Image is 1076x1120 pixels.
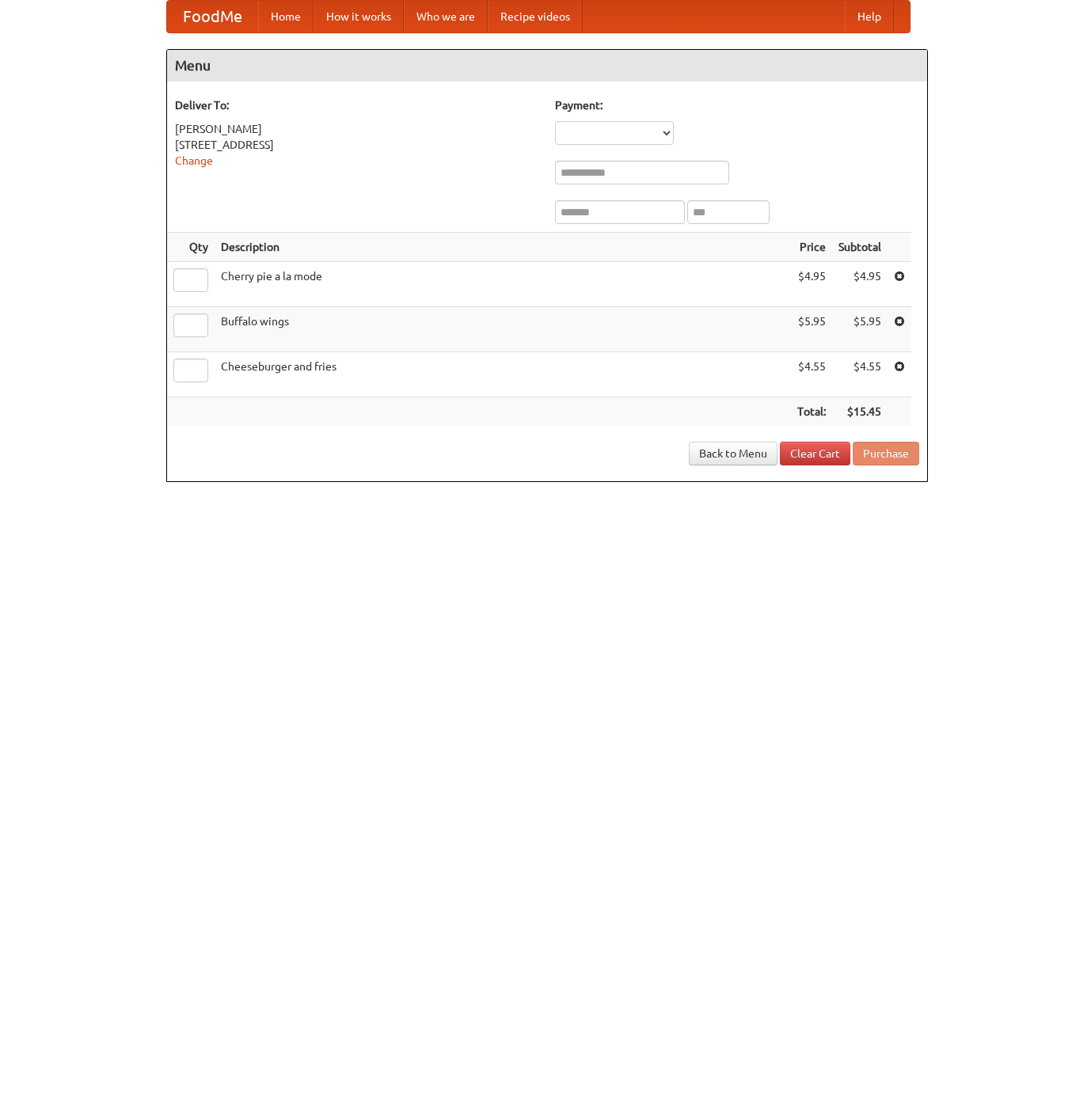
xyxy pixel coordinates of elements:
th: Qty [167,233,215,262]
td: $5.95 [791,307,832,352]
a: Clear Cart [780,442,850,465]
th: Description [215,233,791,262]
th: $15.45 [832,397,888,427]
a: Change [175,154,213,167]
a: Who we are [404,1,488,32]
td: $4.55 [791,352,832,397]
td: Buffalo wings [215,307,791,352]
div: [STREET_ADDRESS] [175,137,539,153]
td: $5.95 [832,307,888,352]
td: $4.95 [832,262,888,307]
a: Back to Menu [689,442,778,465]
button: Purchase [853,442,919,465]
h5: Payment: [555,97,919,113]
h5: Deliver To: [175,97,539,113]
td: Cherry pie a la mode [215,262,791,307]
h4: Menu [167,50,927,82]
th: Price [791,233,832,262]
td: Cheeseburger and fries [215,352,791,397]
td: $4.95 [791,262,832,307]
a: How it works [314,1,404,32]
th: Subtotal [832,233,888,262]
a: FoodMe [167,1,258,32]
a: Recipe videos [488,1,583,32]
a: Home [258,1,314,32]
td: $4.55 [832,352,888,397]
a: Help [845,1,894,32]
div: [PERSON_NAME] [175,121,539,137]
th: Total: [791,397,832,427]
